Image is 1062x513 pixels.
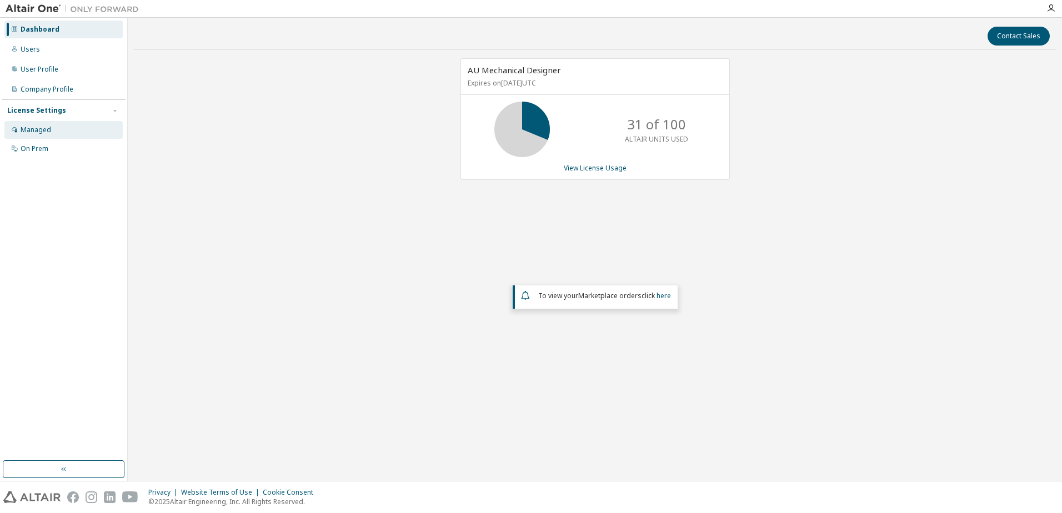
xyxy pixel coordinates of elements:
div: Cookie Consent [263,488,320,497]
div: User Profile [21,65,58,74]
div: On Prem [21,144,48,153]
em: Marketplace orders [578,291,642,300]
p: © 2025 Altair Engineering, Inc. All Rights Reserved. [148,497,320,506]
div: License Settings [7,106,66,115]
p: Expires on [DATE] UTC [468,78,720,88]
div: Company Profile [21,85,73,94]
a: here [657,291,671,300]
button: Contact Sales [988,27,1050,46]
img: instagram.svg [86,491,97,503]
img: Altair One [6,3,144,14]
img: altair_logo.svg [3,491,61,503]
p: 31 of 100 [627,115,686,134]
p: ALTAIR UNITS USED [625,134,688,144]
div: Dashboard [21,25,59,34]
div: Privacy [148,488,181,497]
div: Website Terms of Use [181,488,263,497]
span: AU Mechanical Designer [468,64,561,76]
div: Users [21,45,40,54]
img: facebook.svg [67,491,79,503]
div: Managed [21,125,51,134]
img: youtube.svg [122,491,138,503]
img: linkedin.svg [104,491,116,503]
a: View License Usage [564,163,627,173]
span: To view your click [538,291,671,300]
